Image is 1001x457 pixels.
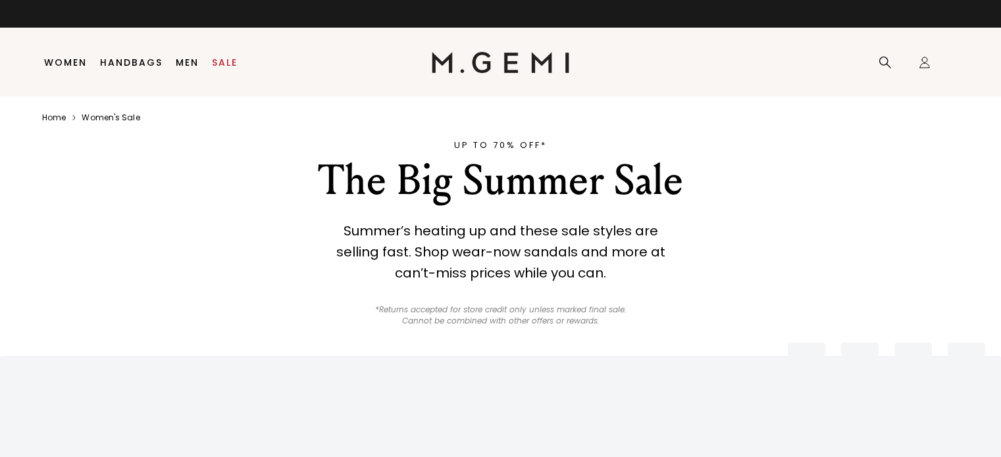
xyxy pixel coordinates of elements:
[367,304,634,327] p: *Returns accepted for store credit only unless marked final sale. Cannot be combined with other o...
[176,57,199,68] a: Men
[323,220,679,283] div: Summer’s heating up and these sale styles are selling fast. Shop wear-now sandals and more at can...
[82,112,140,123] a: Women's sale
[44,57,87,68] a: Women
[100,57,163,68] a: Handbags
[212,57,238,68] a: Sale
[42,112,66,123] a: Home
[432,52,569,73] img: M.Gemi
[272,157,729,204] div: The Big Summer Sale
[272,139,729,152] div: UP TO 70% OFF*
